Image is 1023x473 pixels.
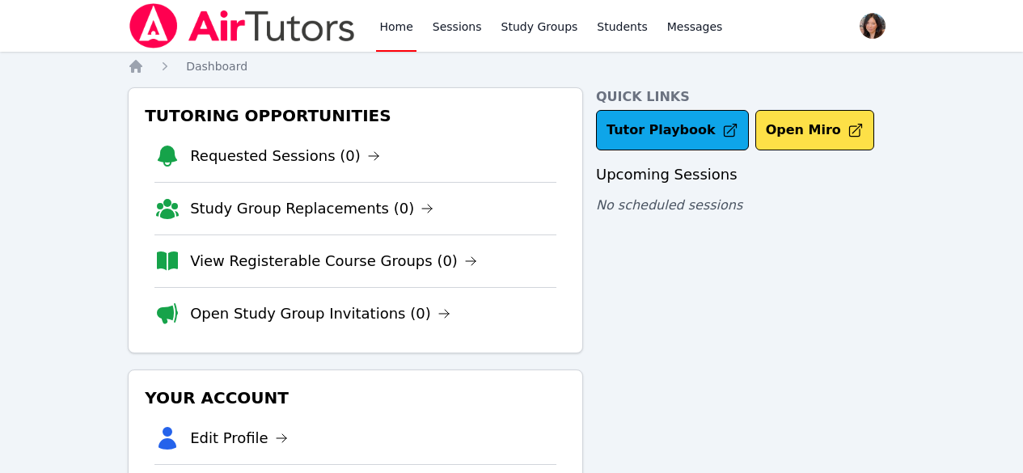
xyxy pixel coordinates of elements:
a: Requested Sessions (0) [190,145,380,167]
span: Dashboard [186,60,247,73]
a: Dashboard [186,58,247,74]
h3: Tutoring Opportunities [142,101,569,130]
nav: Breadcrumb [128,58,895,74]
h4: Quick Links [596,87,895,107]
img: Air Tutors [128,3,357,49]
a: Study Group Replacements (0) [190,197,433,220]
h3: Upcoming Sessions [596,163,895,186]
a: Edit Profile [190,427,288,450]
a: Open Study Group Invitations (0) [190,302,450,325]
a: View Registerable Course Groups (0) [190,250,477,272]
span: Messages [667,19,723,35]
button: Open Miro [755,110,874,150]
h3: Your Account [142,383,569,412]
span: No scheduled sessions [596,197,742,213]
a: Tutor Playbook [596,110,749,150]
